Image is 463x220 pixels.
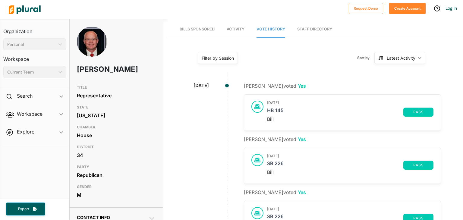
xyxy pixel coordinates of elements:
a: Staff Directory [297,21,332,38]
div: 34 [77,151,156,160]
h3: [DATE] [267,154,433,158]
div: Latest Activity [387,55,415,61]
h3: [DATE] [267,207,433,211]
div: Current Team [7,69,56,75]
a: Activity [227,21,244,38]
div: Personal [7,41,56,48]
div: Republican [77,171,156,180]
button: Export [6,203,45,215]
div: [US_STATE] [77,111,156,120]
h3: DISTRICT [77,143,156,151]
h3: [DATE] [267,101,433,105]
a: Bills Sponsored [180,21,215,38]
a: HB 145 [267,108,403,117]
div: Filter by Session [202,55,234,61]
a: Log In [446,5,457,11]
h3: PARTY [77,163,156,171]
span: Yes [298,136,306,142]
h3: CHAMBER [77,124,156,131]
span: [PERSON_NAME] voted [244,136,306,142]
div: M [77,190,156,200]
span: pass [407,163,430,167]
span: Activity [227,27,244,31]
button: Create Account [389,3,426,14]
a: Create Account [389,5,426,11]
button: Request Demo [349,3,383,14]
h3: TITLE [77,84,156,91]
div: Bill [267,170,433,175]
span: pass [407,216,430,220]
div: [DATE] [194,82,209,89]
span: [PERSON_NAME] voted [244,189,306,195]
div: House [77,131,156,140]
span: Vote History [257,27,285,31]
span: Sort by [357,55,374,61]
span: pass [407,110,430,114]
a: Request Demo [349,5,383,11]
img: Headshot of David Standridge [77,27,107,68]
span: Yes [298,189,306,195]
span: Export [14,206,33,212]
span: Yes [298,83,306,89]
span: Contact Info [77,215,110,220]
h3: Workspace [3,50,66,64]
span: [PERSON_NAME] voted [244,83,306,89]
a: Vote History [257,21,285,38]
a: SB 226 [267,161,403,170]
div: Bill [267,117,433,122]
h2: Search [17,93,33,99]
h3: STATE [77,104,156,111]
span: Bills Sponsored [180,27,215,31]
h3: GENDER [77,183,156,190]
div: Representative [77,91,156,100]
h1: [PERSON_NAME] [77,60,124,78]
h3: Organization [3,23,66,36]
